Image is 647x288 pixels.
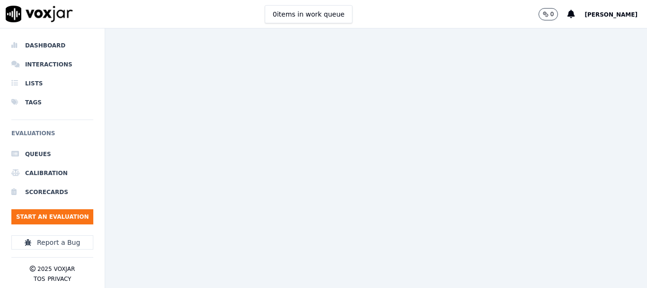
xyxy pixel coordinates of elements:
[11,183,93,202] a: Scorecards
[265,5,353,23] button: 0items in work queue
[11,74,93,93] a: Lists
[6,6,73,22] img: voxjar logo
[584,9,647,20] button: [PERSON_NAME]
[539,8,568,20] button: 0
[550,10,554,18] p: 0
[11,93,93,112] a: Tags
[11,55,93,74] a: Interactions
[34,275,45,283] button: TOS
[47,275,71,283] button: Privacy
[11,128,93,145] h6: Evaluations
[539,8,558,20] button: 0
[584,11,638,18] span: [PERSON_NAME]
[11,36,93,55] a: Dashboard
[11,235,93,250] button: Report a Bug
[11,209,93,224] button: Start an Evaluation
[37,265,75,273] p: 2025 Voxjar
[11,164,93,183] a: Calibration
[11,145,93,164] a: Queues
